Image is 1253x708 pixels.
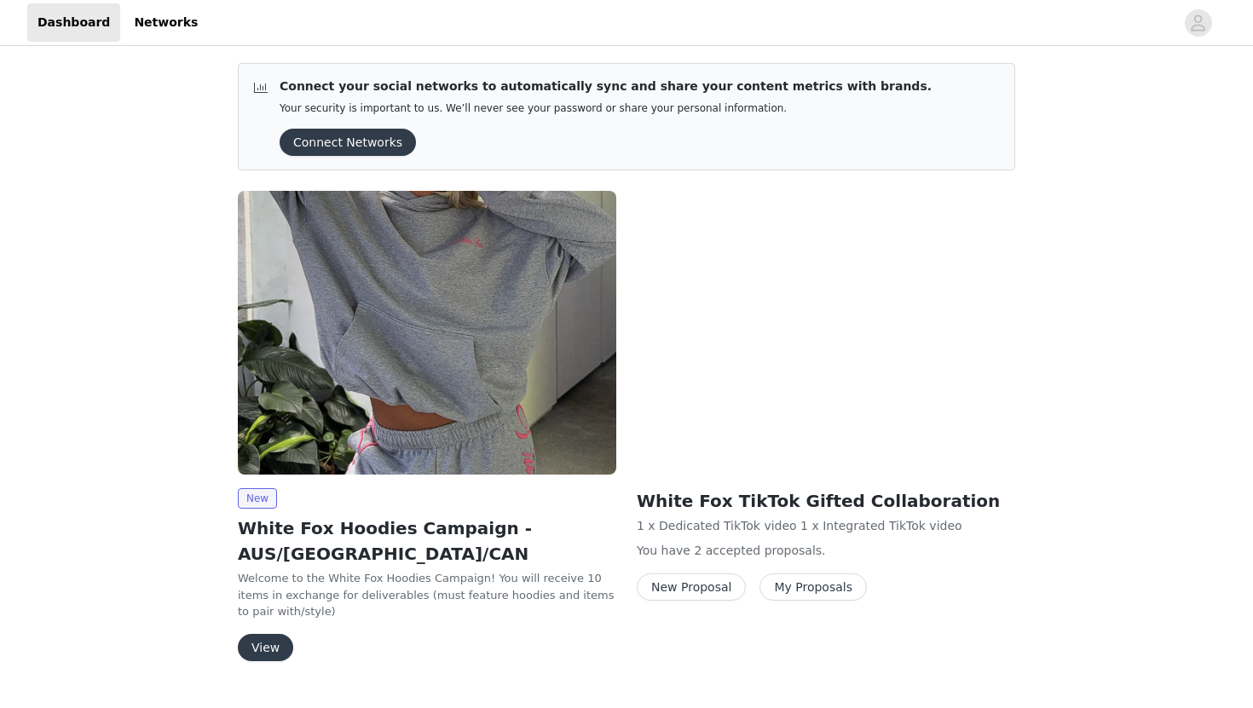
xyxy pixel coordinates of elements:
[280,102,932,115] p: Your security is important to us. We’ll never see your password or share your personal information.
[759,573,867,601] button: My Proposals
[238,642,293,654] a: View
[238,634,293,661] button: View
[637,517,1015,535] p: 1 x Dedicated TikTok video 1 x Integrated TikTok video
[238,515,616,567] h2: White Fox Hoodies Campaign - AUS/[GEOGRAPHIC_DATA]/CAN
[637,488,1015,514] h2: White Fox TikTok Gifted Collaboration
[238,570,616,620] p: Welcome to the White Fox Hoodies Campaign! You will receive 10 items in exchange for deliverables...
[816,544,822,557] span: s
[238,191,616,475] img: White Fox Boutique AUS
[27,3,120,42] a: Dashboard
[280,78,932,95] p: Connect your social networks to automatically sync and share your content metrics with brands.
[1190,9,1206,37] div: avatar
[238,488,277,509] span: New
[637,573,746,601] button: New Proposal
[637,542,1015,560] p: You have 2 accepted proposal .
[124,3,208,42] a: Networks
[280,129,416,156] button: Connect Networks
